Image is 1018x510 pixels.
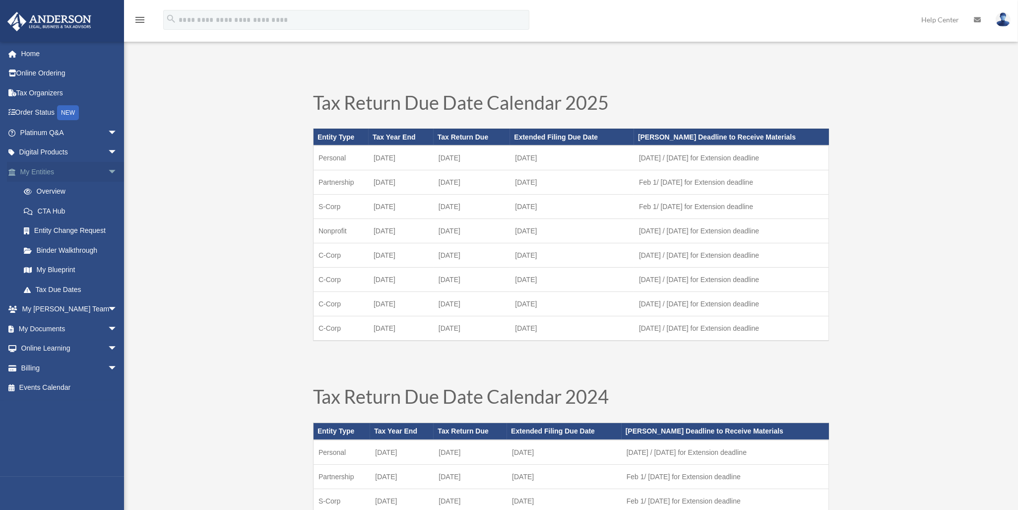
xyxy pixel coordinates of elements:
th: Entity Type [314,129,369,146]
th: Entity Type [314,423,371,440]
td: S-Corp [314,195,369,219]
span: arrow_drop_down [108,143,127,163]
td: [DATE] [510,219,634,243]
td: [DATE] [510,268,634,292]
a: Tax Due Dates [14,280,127,299]
th: [PERSON_NAME] Deadline to Receive Materials [622,423,829,440]
td: [DATE] [510,316,634,341]
th: [PERSON_NAME] Deadline to Receive Materials [634,129,828,146]
a: My Entitiesarrow_drop_down [7,162,132,182]
span: arrow_drop_down [108,162,127,182]
span: arrow_drop_down [108,358,127,378]
a: menu [134,17,146,26]
td: Personal [314,146,369,170]
a: My Documentsarrow_drop_down [7,319,132,339]
a: Events Calendar [7,378,132,398]
h1: Tax Return Due Date Calendar 2024 [313,387,829,411]
td: Feb 1/ [DATE] for Extension deadline [622,465,829,489]
td: [DATE] [434,195,510,219]
td: Personal [314,440,371,465]
img: Anderson Advisors Platinum Portal [4,12,94,31]
td: [DATE] / [DATE] for Extension deadline [634,146,828,170]
a: Online Learningarrow_drop_down [7,339,132,359]
td: [DATE] [369,195,434,219]
td: [DATE] [369,268,434,292]
td: C-Corp [314,316,369,341]
a: Online Ordering [7,64,132,83]
td: [DATE] [434,243,510,268]
td: [DATE] [510,146,634,170]
td: [DATE] [369,292,434,316]
div: NEW [57,105,79,120]
td: Nonprofit [314,219,369,243]
a: Entity Change Request [14,221,132,241]
i: menu [134,14,146,26]
a: Order StatusNEW [7,103,132,123]
td: [DATE] [510,195,634,219]
a: Platinum Q&Aarrow_drop_down [7,123,132,143]
td: [DATE] / [DATE] for Extension deadline [634,316,828,341]
td: [DATE] [369,219,434,243]
a: Overview [14,182,132,202]
span: arrow_drop_down [108,299,127,320]
td: [DATE] / [DATE] for Extension deadline [634,219,828,243]
a: Billingarrow_drop_down [7,358,132,378]
td: [DATE] [510,243,634,268]
img: User Pic [996,12,1011,27]
td: [DATE] / [DATE] for Extension deadline [634,243,828,268]
td: [DATE] / [DATE] for Extension deadline [622,440,829,465]
span: arrow_drop_down [108,339,127,359]
td: [DATE] [434,146,510,170]
td: [DATE] [434,268,510,292]
td: [DATE] [510,292,634,316]
td: [DATE] [434,465,507,489]
td: [DATE] [507,465,622,489]
th: Tax Return Due [434,423,507,440]
td: [DATE] [507,440,622,465]
td: [DATE] [510,170,634,195]
a: Home [7,44,132,64]
td: [DATE] [434,316,510,341]
a: My Blueprint [14,260,132,280]
td: [DATE] [369,170,434,195]
td: C-Corp [314,292,369,316]
a: Digital Productsarrow_drop_down [7,143,132,162]
td: Partnership [314,465,371,489]
td: [DATE] / [DATE] for Extension deadline [634,268,828,292]
th: Extended Filing Due Date [507,423,622,440]
a: Tax Organizers [7,83,132,103]
td: C-Corp [314,268,369,292]
td: [DATE] [434,219,510,243]
td: [DATE] [369,243,434,268]
td: [DATE] [434,170,510,195]
a: My [PERSON_NAME] Teamarrow_drop_down [7,299,132,319]
th: Tax Year End [370,423,434,440]
td: [DATE] [369,316,434,341]
td: [DATE] / [DATE] for Extension deadline [634,292,828,316]
a: Binder Walkthrough [14,240,132,260]
td: [DATE] [369,146,434,170]
td: [DATE] [434,292,510,316]
td: Feb 1/ [DATE] for Extension deadline [634,195,828,219]
span: arrow_drop_down [108,123,127,143]
th: Tax Year End [369,129,434,146]
td: [DATE] [370,440,434,465]
td: Feb 1/ [DATE] for Extension deadline [634,170,828,195]
td: [DATE] [434,440,507,465]
h1: Tax Return Due Date Calendar 2025 [313,93,829,117]
th: Extended Filing Due Date [510,129,634,146]
th: Tax Return Due [434,129,510,146]
a: CTA Hub [14,201,132,221]
td: C-Corp [314,243,369,268]
td: Partnership [314,170,369,195]
i: search [166,13,177,24]
td: [DATE] [370,465,434,489]
span: arrow_drop_down [108,319,127,339]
